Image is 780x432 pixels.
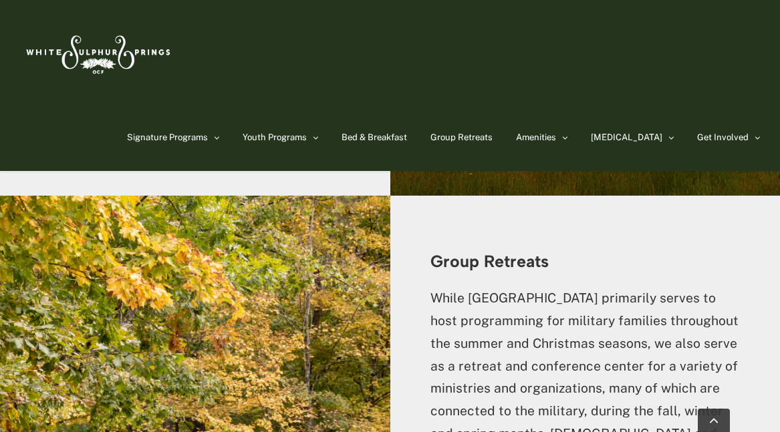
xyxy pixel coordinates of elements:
[127,133,208,142] span: Signature Programs
[591,133,662,142] span: [MEDICAL_DATA]
[697,104,760,171] a: Get Involved
[127,104,219,171] a: Signature Programs
[342,133,407,142] span: Bed & Breakfast
[342,104,407,171] a: Bed & Breakfast
[20,21,174,83] img: White Sulphur Springs Logo
[697,133,749,142] span: Get Involved
[430,252,741,270] h3: Group Retreats
[591,104,674,171] a: [MEDICAL_DATA]
[516,104,567,171] a: Amenities
[243,104,318,171] a: Youth Programs
[243,133,307,142] span: Youth Programs
[516,133,556,142] span: Amenities
[127,104,760,171] nav: Main Menu Sticky
[430,133,493,142] span: Group Retreats
[430,104,493,171] a: Group Retreats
